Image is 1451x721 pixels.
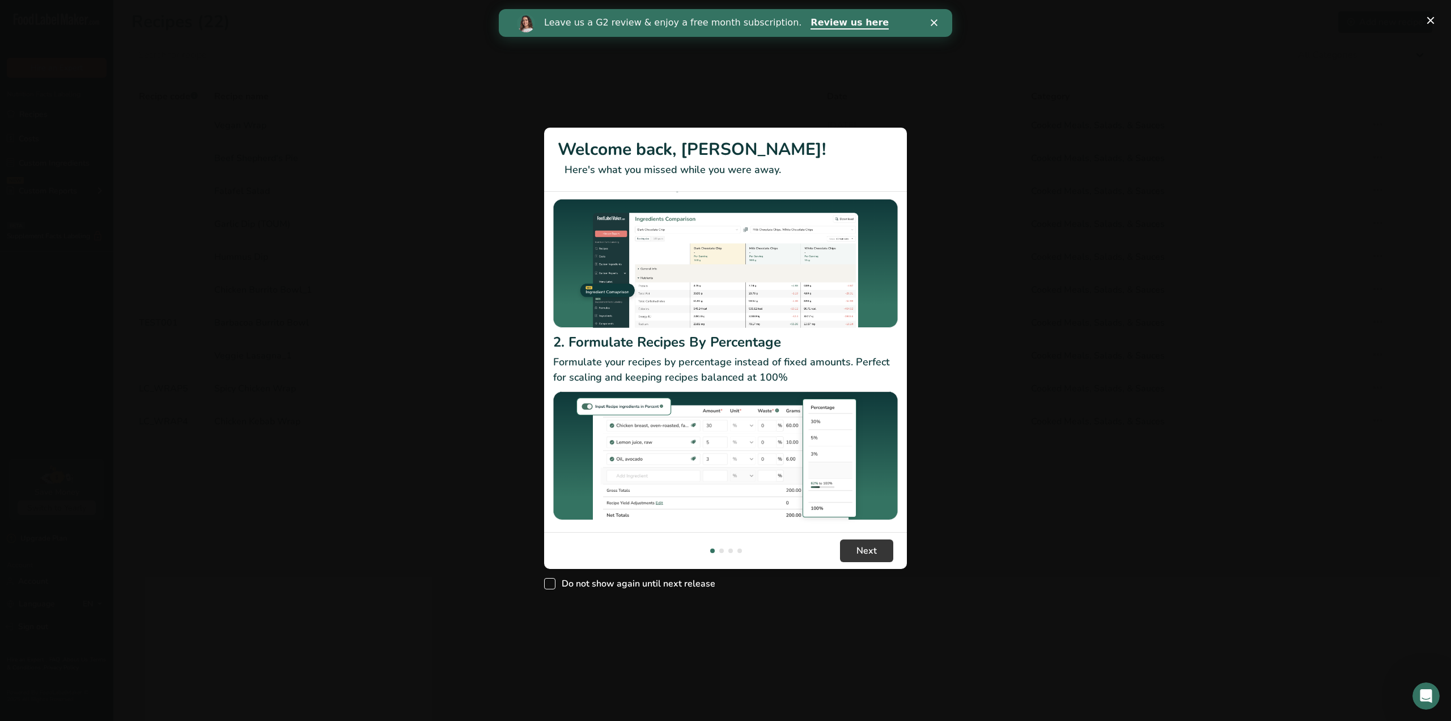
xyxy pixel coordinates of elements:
img: Formulate Recipes By Percentage [553,390,898,526]
p: Formulate your recipes by percentage instead of fixed amounts. Perfect for scaling and keeping re... [553,355,898,385]
iframe: Intercom live chat banner [499,9,952,37]
img: Ingredient Comparison Report [553,199,898,328]
h1: Welcome back, [PERSON_NAME]! [558,137,893,162]
button: Next [840,539,893,562]
span: Do not show again until next release [555,578,715,589]
p: Here's what you missed while you were away. [558,162,893,178]
iframe: Intercom live chat [1412,682,1440,710]
h2: 2. Formulate Recipes By Percentage [553,332,898,352]
span: Next [856,544,877,558]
